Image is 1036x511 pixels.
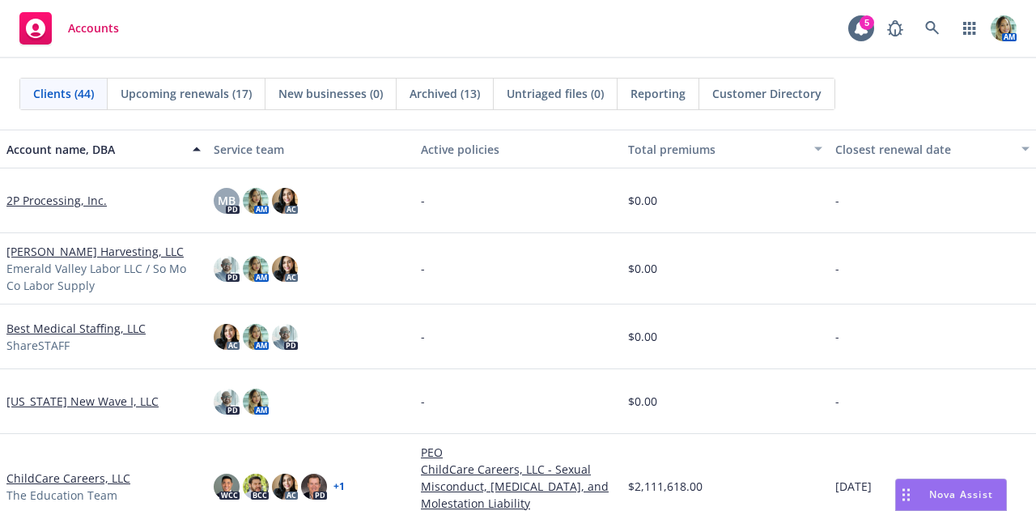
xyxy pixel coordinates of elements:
span: [DATE] [835,478,872,495]
span: - [421,328,425,345]
span: $2,111,618.00 [628,478,703,495]
span: - [835,192,839,209]
img: photo [243,474,269,500]
div: Account name, DBA [6,141,183,158]
a: 2P Processing, Inc. [6,192,107,209]
button: Total premiums [622,130,829,168]
a: ChildCare Careers, LLC [6,470,130,487]
span: Reporting [631,85,686,102]
span: - [421,393,425,410]
span: - [835,328,839,345]
div: Total premiums [628,141,805,158]
span: The Education Team [6,487,117,504]
span: MB [218,192,236,209]
button: Service team [207,130,414,168]
span: $0.00 [628,260,657,277]
div: Drag to move [896,479,916,510]
img: photo [272,474,298,500]
a: Report a Bug [879,12,911,45]
img: photo [272,256,298,282]
button: Nova Assist [895,479,1007,511]
div: Service team [214,141,408,158]
span: Untriaged files (0) [507,85,604,102]
span: - [835,260,839,277]
span: - [421,260,425,277]
a: [PERSON_NAME] Harvesting, LLC [6,243,184,260]
span: Nova Assist [929,488,993,501]
span: Archived (13) [410,85,480,102]
img: photo [243,324,269,350]
span: - [835,393,839,410]
a: + 1 [333,482,345,492]
a: Switch app [953,12,986,45]
img: photo [991,15,1017,41]
img: photo [214,474,240,500]
a: Best Medical Staffing, LLC [6,320,146,337]
span: Customer Directory [712,85,822,102]
img: photo [272,188,298,214]
img: photo [243,389,269,415]
img: photo [214,256,240,282]
div: 5 [860,15,874,30]
span: Upcoming renewals (17) [121,85,252,102]
span: Emerald Valley Labor LLC / So Mo Co Labor Supply [6,260,201,294]
span: - [421,192,425,209]
a: Accounts [13,6,125,51]
img: photo [243,256,269,282]
button: Active policies [414,130,622,168]
img: photo [214,389,240,415]
div: Active policies [421,141,615,158]
span: $0.00 [628,393,657,410]
div: Closest renewal date [835,141,1012,158]
span: ShareSTAFF [6,337,70,354]
a: Search [916,12,949,45]
a: PEO [421,444,615,461]
span: $0.00 [628,192,657,209]
img: photo [243,188,269,214]
img: photo [214,324,240,350]
span: Clients (44) [33,85,94,102]
span: $0.00 [628,328,657,345]
img: photo [272,324,298,350]
img: photo [301,474,327,500]
a: [US_STATE] New Wave I, LLC [6,393,159,410]
span: New businesses (0) [278,85,383,102]
span: Accounts [68,22,119,35]
button: Closest renewal date [829,130,1036,168]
